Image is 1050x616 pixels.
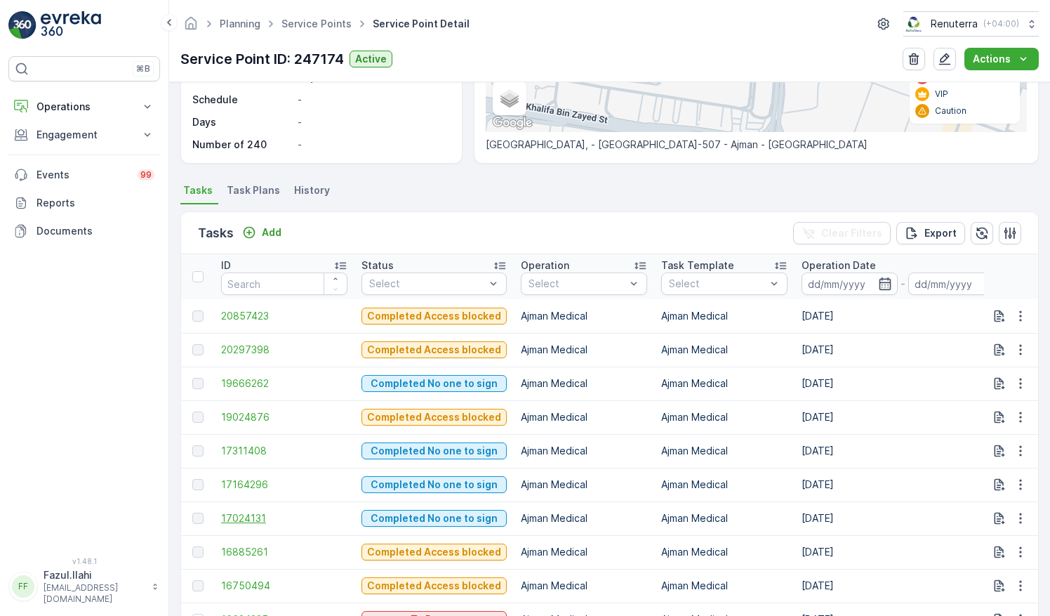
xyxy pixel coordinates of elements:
[964,48,1039,70] button: Actions
[192,93,292,107] p: Schedule
[361,476,507,493] button: Completed No one to sign
[281,18,352,30] a: Service Points
[802,258,876,273] p: Operation Date
[361,258,394,273] p: Status
[192,513,204,524] div: Toggle Row Selected
[795,434,1011,468] td: [DATE]
[514,333,654,367] td: Ajman Medical
[795,367,1011,400] td: [DATE]
[367,309,501,323] p: Completed Access blocked
[221,258,231,273] p: ID
[192,546,204,558] div: Toggle Row Selected
[514,535,654,569] td: Ajman Medical
[371,444,498,458] p: Completed No one to sign
[654,333,795,367] td: Ajman Medical
[262,225,281,240] p: Add
[12,575,34,598] div: FF
[192,115,292,129] p: Days
[669,277,766,291] p: Select
[221,545,347,559] a: 16885261
[136,63,150,74] p: ⌘B
[36,100,132,114] p: Operations
[924,226,957,240] p: Export
[361,443,507,459] button: Completed No one to sign
[514,299,654,333] td: Ajman Medical
[489,114,536,132] img: Google
[237,224,287,241] button: Add
[802,273,898,295] input: dd/mm/yyyy
[908,273,1004,295] input: dd/mm/yyyy
[795,535,1011,569] td: [DATE]
[355,52,387,66] p: Active
[494,83,525,114] a: Layers
[221,579,347,593] a: 16750494
[298,115,447,129] p: -
[294,183,330,197] span: History
[654,434,795,468] td: Ajman Medical
[369,277,485,291] p: Select
[489,114,536,132] a: Open this area in Google Maps (opens a new window)
[654,367,795,400] td: Ajman Medical
[221,478,347,492] a: 17164296
[514,400,654,434] td: Ajman Medical
[896,222,965,244] button: Export
[514,367,654,400] td: Ajman Medical
[654,299,795,333] td: Ajman Medical
[221,410,347,424] span: 19024876
[367,343,501,357] p: Completed Access blocked
[221,273,347,295] input: Search
[298,93,447,107] p: -
[361,409,507,426] button: Completed Access blocked
[192,445,204,457] div: Toggle Row Selected
[361,308,507,325] button: Completed Access blocked
[36,224,154,238] p: Documents
[371,478,498,492] p: Completed No one to sign
[140,169,152,181] p: 99
[795,400,1011,434] td: [DATE]
[36,168,129,182] p: Events
[903,11,1039,37] button: Renuterra(+04:00)
[367,410,501,424] p: Completed Access blocked
[192,479,204,490] div: Toggle Row Selected
[180,48,344,70] p: Service Point ID: 247174
[514,468,654,502] td: Ajman Medical
[654,569,795,603] td: Ajman Medical
[183,21,199,33] a: Homepage
[935,89,948,100] p: VIP
[198,223,234,243] p: Tasks
[221,511,347,525] span: 17024131
[367,545,501,559] p: Completed Access blocked
[521,258,569,273] p: Operation
[654,468,795,502] td: Ajman Medical
[514,502,654,535] td: Ajman Medical
[192,138,292,152] p: Number of 240
[514,434,654,468] td: Ajman Medical
[821,226,882,240] p: Clear Filters
[221,343,347,357] a: 20297398
[8,217,160,245] a: Documents
[220,18,260,30] a: Planning
[795,333,1011,367] td: [DATE]
[361,510,507,527] button: Completed No one to sign
[654,400,795,434] td: Ajman Medical
[795,569,1011,603] td: [DATE]
[221,376,347,391] a: 19666262
[36,196,154,210] p: Reports
[931,17,978,31] p: Renuterra
[221,444,347,458] span: 17311408
[192,580,204,591] div: Toggle Row Selected
[192,378,204,389] div: Toggle Row Selected
[654,502,795,535] td: Ajman Medical
[36,128,132,142] p: Engagement
[793,222,891,244] button: Clear Filters
[8,11,36,39] img: logo
[983,18,1019,30] p: ( +04:00 )
[8,568,160,605] button: FFFazul.Ilahi[EMAIL_ADDRESS][DOMAIN_NAME]
[8,557,160,565] span: v 1.48.1
[361,577,507,594] button: Completed Access blocked
[514,569,654,603] td: Ajman Medical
